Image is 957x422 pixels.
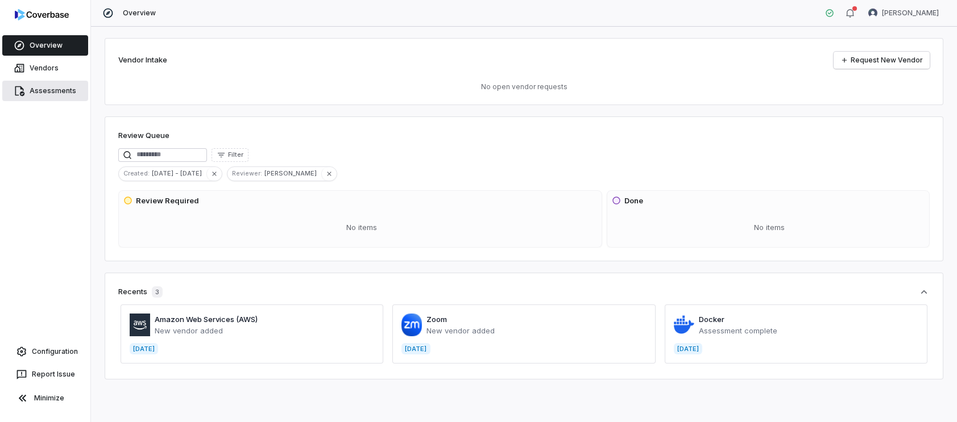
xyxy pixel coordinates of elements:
a: Request New Vendor [834,52,930,69]
span: [DATE] - [DATE] [152,168,206,178]
div: No items [123,213,599,243]
p: No open vendor requests [118,82,930,91]
span: [PERSON_NAME] [882,9,939,18]
span: Report Issue [32,370,75,379]
a: Assessments [2,81,88,101]
img: Kim Kambarami avatar [868,9,877,18]
span: 3 [152,286,163,298]
span: [PERSON_NAME] [264,168,321,178]
button: Kim Kambarami avatar[PERSON_NAME] [861,5,946,22]
h2: Vendor Intake [118,55,167,66]
span: Filter [228,151,243,159]
span: Created : [119,168,152,178]
img: logo-D7KZi-bG.svg [15,9,69,20]
span: Vendors [30,64,59,73]
span: Overview [30,41,63,50]
span: Assessments [30,86,76,95]
span: Configuration [32,347,78,356]
h3: Done [624,195,643,207]
a: Configuration [5,341,86,362]
span: Overview [123,9,156,18]
div: Recents [118,286,163,298]
button: Filter [212,148,248,162]
a: Overview [2,35,88,56]
a: Vendors [2,58,88,78]
a: Docker [699,315,724,324]
span: Minimize [34,394,64,403]
button: Report Issue [5,364,86,385]
a: Zoom [426,315,447,324]
button: Minimize [5,387,86,410]
a: Amazon Web Services (AWS) [155,315,258,324]
span: Reviewer : [227,168,264,178]
h3: Review Required [136,195,199,207]
h1: Review Queue [118,130,169,141]
div: No items [612,213,927,243]
button: Recents3 [118,286,930,298]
